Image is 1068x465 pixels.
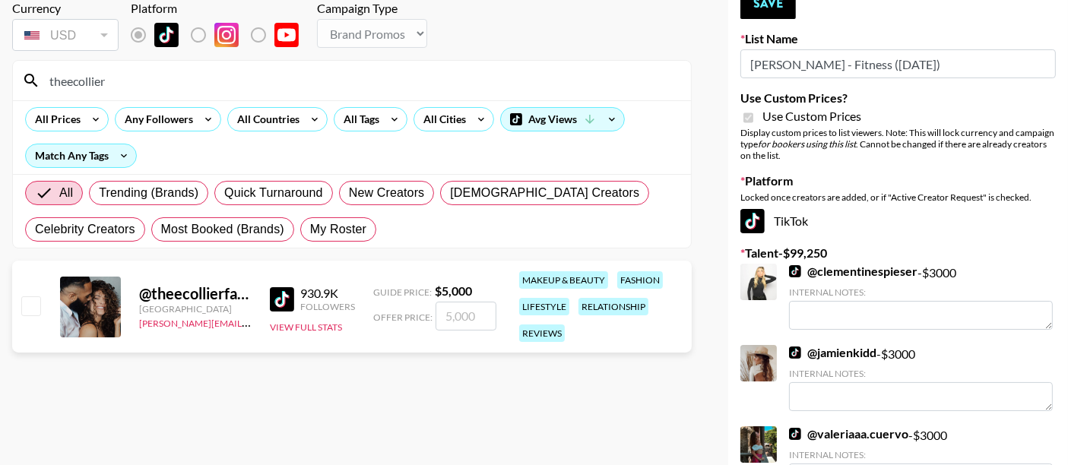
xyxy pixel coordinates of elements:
img: TikTok [740,209,765,233]
div: relationship [578,298,648,315]
div: Currency [12,1,119,16]
a: [PERSON_NAME][EMAIL_ADDRESS][DOMAIN_NAME] [139,315,364,329]
div: Internal Notes: [789,368,1053,379]
a: @jamienkidd [789,345,876,360]
span: Use Custom Prices [762,109,861,124]
label: Use Custom Prices? [740,90,1056,106]
a: @valeriaaa.cuervo [789,426,908,441]
span: All [59,184,73,202]
input: 5,000 [436,302,496,331]
div: makeup & beauty [519,271,608,289]
div: All Countries [228,108,303,131]
div: Locked once creators are added, or if "Active Creator Request" is checked. [740,191,1056,203]
div: USD [15,22,116,49]
div: @ theecollierfamily [139,284,252,303]
span: Quick Turnaround [224,184,323,202]
div: Avg Views [501,108,624,131]
div: reviews [519,324,565,342]
button: View Full Stats [270,321,342,333]
span: Most Booked (Brands) [161,220,284,239]
div: Internal Notes: [789,286,1053,298]
div: Followers [300,301,355,312]
div: [GEOGRAPHIC_DATA] [139,303,252,315]
span: Celebrity Creators [35,220,135,239]
img: TikTok [270,287,294,312]
img: TikTok [789,428,801,440]
span: Offer Price: [373,312,433,323]
label: Platform [740,173,1056,188]
img: TikTok [789,346,801,359]
div: All Cities [414,108,469,131]
span: [DEMOGRAPHIC_DATA] Creators [450,184,639,202]
a: @clementinespieser [789,264,917,279]
div: Internal Notes: [789,449,1053,460]
div: - $ 3000 [789,345,1053,411]
span: New Creators [349,184,425,202]
div: Platform [131,1,311,16]
div: All Prices [26,108,84,131]
img: TikTok [789,265,801,277]
div: fashion [617,271,663,289]
img: YouTube [274,23,299,47]
span: My Roster [310,220,366,239]
div: Match Any Tags [26,144,136,167]
label: Talent - $ 99,250 [740,245,1056,261]
strong: $ 5,000 [435,283,472,298]
em: for bookers using this list [758,138,856,150]
div: 930.9K [300,286,355,301]
div: List locked to TikTok. [131,19,311,51]
label: List Name [740,31,1056,46]
div: - $ 3000 [789,264,1053,330]
div: Any Followers [116,108,196,131]
img: Instagram [214,23,239,47]
div: Campaign Type [317,1,427,16]
div: Currency is locked to USD [12,16,119,54]
img: TikTok [154,23,179,47]
div: lifestyle [519,298,569,315]
input: Search by User Name [40,68,682,93]
div: TikTok [740,209,1056,233]
span: Trending (Brands) [99,184,198,202]
div: All Tags [334,108,382,131]
div: Display custom prices to list viewers. Note: This will lock currency and campaign type . Cannot b... [740,127,1056,161]
span: Guide Price: [373,286,432,298]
